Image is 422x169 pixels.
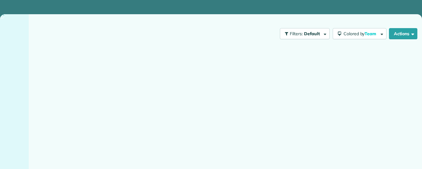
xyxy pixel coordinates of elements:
button: Actions [389,28,417,39]
span: Team [365,31,377,36]
span: Colored by [344,31,378,36]
button: Filters: Default [280,28,330,39]
span: Filters: [290,31,303,36]
span: Default [304,31,320,36]
button: Colored byTeam [333,28,386,39]
a: Filters: Default [277,28,330,39]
